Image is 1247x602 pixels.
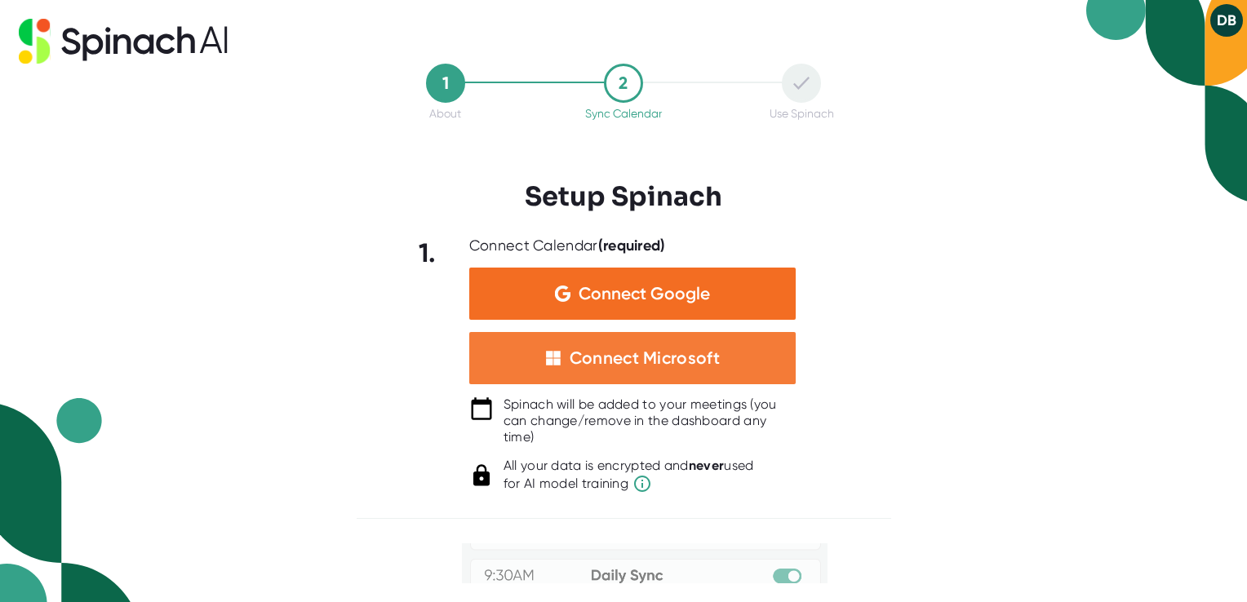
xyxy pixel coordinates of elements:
[419,237,437,268] b: 1.
[545,350,561,366] img: microsoft-white-squares.05348b22b8389b597c576c3b9d3cf43b.svg
[770,107,834,120] div: Use Spinach
[1210,4,1243,37] button: DB
[598,237,666,255] b: (required)
[579,286,710,302] span: Connect Google
[504,396,796,445] div: Spinach will be added to your meetings (you can change/remove in the dashboard any time)
[555,286,570,302] img: Aehbyd4JwY73AAAAAElFTkSuQmCC
[429,107,461,120] div: About
[585,107,662,120] div: Sync Calendar
[525,181,722,212] h3: Setup Spinach
[426,64,465,103] div: 1
[570,347,720,369] div: Connect Microsoft
[689,458,725,473] b: never
[469,237,666,255] div: Connect Calendar
[504,458,754,494] div: All your data is encrypted and used
[504,474,754,494] span: for AI model training
[604,64,643,103] div: 2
